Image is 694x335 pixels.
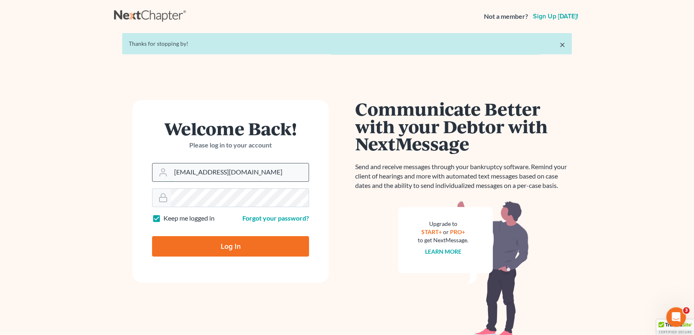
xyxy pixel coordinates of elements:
[418,220,468,228] div: Upgrade to
[421,228,442,235] a: START+
[683,307,690,314] span: 3
[418,236,468,244] div: to get NextMessage.
[355,162,572,190] p: Send and receive messages through your bankruptcy software. Remind your client of hearings and mo...
[666,307,686,327] iframe: Intercom live chat
[242,214,309,222] a: Forgot your password?
[443,228,449,235] span: or
[152,236,309,257] input: Log In
[560,40,565,49] a: ×
[129,40,565,48] div: Thanks for stopping by!
[152,120,309,137] h1: Welcome Back!
[531,13,580,20] a: Sign up [DATE]!
[171,163,309,181] input: Email Address
[152,141,309,150] p: Please log in to your account
[450,228,465,235] a: PRO+
[484,12,528,21] strong: Not a member?
[163,214,215,223] label: Keep me logged in
[656,319,694,335] div: TrustedSite Certified
[425,248,461,255] a: Learn more
[355,100,572,152] h1: Communicate Better with your Debtor with NextMessage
